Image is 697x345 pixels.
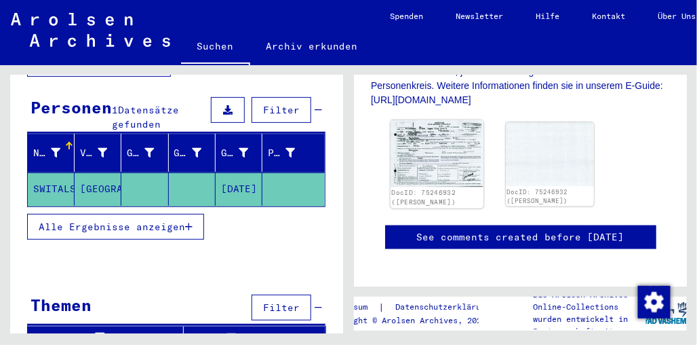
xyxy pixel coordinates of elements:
[268,146,295,160] div: Prisoner #
[262,134,325,172] mat-header-cell: Prisoner #
[174,142,218,164] div: Geburt‏
[31,95,112,120] div: Personen
[11,13,170,47] img: Arolsen_neg.svg
[534,313,645,338] p: wurden entwickelt in Partnerschaft mit
[268,142,312,164] div: Prisoner #
[127,142,171,164] div: Geburtsname
[216,172,262,206] mat-cell: [DATE]
[263,104,300,116] span: Filter
[127,146,154,160] div: Geburtsname
[75,172,121,206] mat-cell: [GEOGRAPHIC_DATA]
[252,97,311,123] button: Filter
[221,146,248,160] div: Geburtsdatum
[39,221,185,233] span: Alle Ergebnisse anzeigen
[75,134,121,172] mat-header-cell: Vorname
[385,300,507,314] a: Datenschutzerklärung
[33,142,77,164] div: Nachname
[534,289,645,313] p: Die Arolsen Archives Online-Collections
[112,104,179,130] span: Datensätze gefunden
[391,120,483,187] img: 001.jpg
[80,142,124,164] div: Vorname
[263,302,300,314] span: Filter
[250,30,374,62] a: Archiv erkunden
[28,134,75,172] mat-header-cell: Nachname
[391,189,456,206] a: DocID: 75246932 ([PERSON_NAME])
[216,134,262,172] mat-header-cell: Geburtsdatum
[221,142,265,164] div: Geburtsdatum
[169,134,216,172] mat-header-cell: Geburt‏
[27,214,204,240] button: Alle Ergebnisse anzeigen
[28,172,75,206] mat-cell: SWITALSKA
[33,146,60,160] div: Nachname
[31,293,92,317] div: Themen
[112,104,118,116] span: 1
[181,30,250,65] a: Suchen
[80,146,107,160] div: Vorname
[174,146,201,160] div: Geburt‏
[506,188,567,205] a: DocID: 75246932 ([PERSON_NAME])
[506,122,595,186] img: 002.jpg
[33,331,173,345] div: Signature
[638,286,671,319] img: Zustimmung ändern
[325,314,507,327] p: Copyright © Arolsen Archives, 2021
[325,300,507,314] div: |
[121,134,168,172] mat-header-cell: Geburtsname
[417,230,624,244] a: See comments created before [DATE]
[252,295,311,321] button: Filter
